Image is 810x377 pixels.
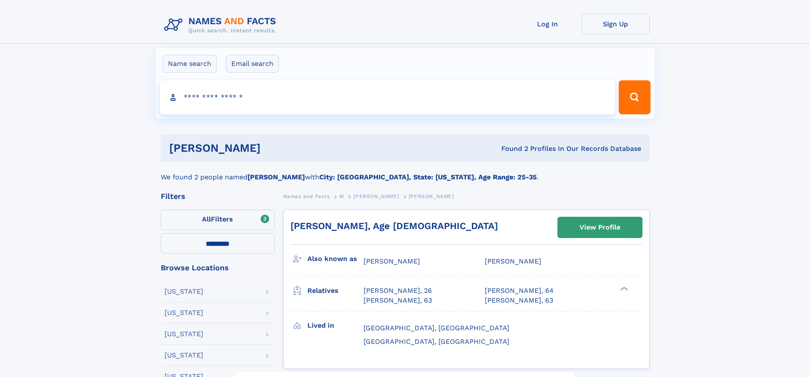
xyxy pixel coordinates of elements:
[161,210,275,230] label: Filters
[290,221,498,231] a: [PERSON_NAME], Age [DEMOGRAPHIC_DATA]
[558,217,642,238] a: View Profile
[582,14,650,34] a: Sign Up
[161,193,275,200] div: Filters
[364,324,509,332] span: [GEOGRAPHIC_DATA], [GEOGRAPHIC_DATA]
[202,215,211,223] span: All
[485,257,541,265] span: [PERSON_NAME]
[283,191,330,201] a: Names and Facts
[364,257,420,265] span: [PERSON_NAME]
[165,331,203,337] div: [US_STATE]
[339,193,344,199] span: M
[618,286,628,292] div: ❯
[619,80,650,114] button: Search Button
[307,318,364,333] h3: Lived in
[165,288,203,295] div: [US_STATE]
[226,55,279,73] label: Email search
[165,352,203,359] div: [US_STATE]
[247,173,305,181] b: [PERSON_NAME]
[485,286,554,295] a: [PERSON_NAME], 64
[161,264,275,272] div: Browse Locations
[514,14,582,34] a: Log In
[161,162,650,182] div: We found 2 people named with .
[169,143,381,153] h1: [PERSON_NAME]
[161,14,283,37] img: Logo Names and Facts
[381,144,641,153] div: Found 2 Profiles In Our Records Database
[165,309,203,316] div: [US_STATE]
[364,296,432,305] a: [PERSON_NAME], 63
[364,337,509,346] span: [GEOGRAPHIC_DATA], [GEOGRAPHIC_DATA]
[353,191,399,201] a: [PERSON_NAME]
[580,218,620,237] div: View Profile
[307,252,364,266] h3: Also known as
[485,296,553,305] a: [PERSON_NAME], 63
[353,193,399,199] span: [PERSON_NAME]
[162,55,217,73] label: Name search
[319,173,537,181] b: City: [GEOGRAPHIC_DATA], State: [US_STATE], Age Range: 25-35
[339,191,344,201] a: M
[307,283,364,298] h3: Relatives
[364,286,432,295] a: [PERSON_NAME], 26
[160,80,615,114] input: search input
[409,193,454,199] span: [PERSON_NAME]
